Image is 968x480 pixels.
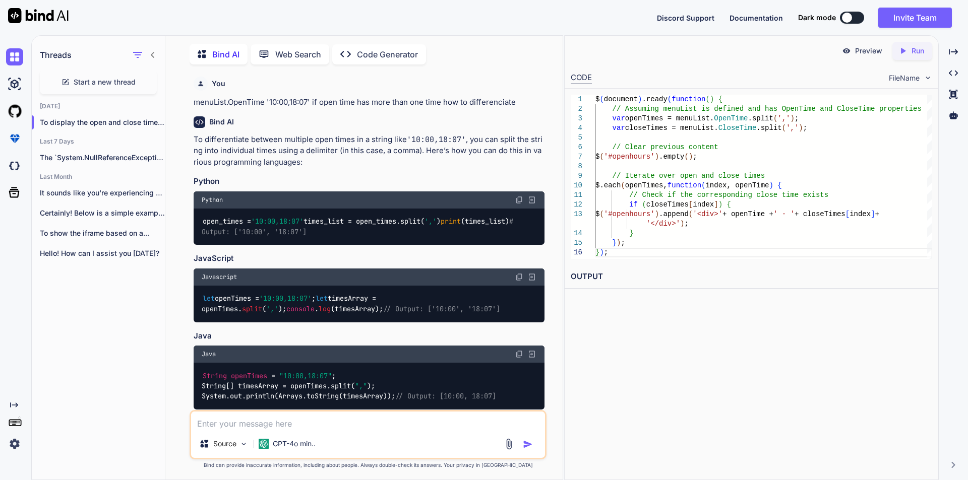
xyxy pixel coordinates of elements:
[251,217,304,226] span: '10:00,18:07'
[40,228,165,238] p: To show the iframe based on a...
[212,79,225,89] h6: You
[730,13,783,23] button: Documentation
[599,210,603,218] span: (
[515,350,523,358] img: copy
[242,304,262,313] span: split
[722,210,773,218] span: + openTime +
[316,294,328,303] span: let
[40,117,165,127] p: To display the open and close times on t...
[599,248,603,256] span: )
[659,153,684,161] span: .empty
[777,114,790,122] span: ','
[32,138,165,146] h2: Last 7 Days
[603,210,654,218] span: '#openhours'
[714,114,748,122] span: OpenTime
[680,220,684,228] span: )
[203,294,215,303] span: let
[571,181,582,190] div: 10
[407,134,466,145] code: '10:00,18:07'
[571,200,582,210] div: 12
[612,114,625,122] span: var
[40,248,165,258] p: Hello! How can I assist you [DATE]?
[259,439,269,449] img: GPT-4o mini
[515,196,523,204] img: copy
[701,181,705,189] span: (
[571,190,582,200] div: 11
[203,371,227,380] span: String
[657,14,714,22] span: Discord Support
[654,210,658,218] span: )
[803,124,807,132] span: ;
[714,200,718,209] span: ]
[571,162,582,171] div: 8
[773,210,795,218] span: ' - '
[8,8,69,23] img: Bind AI
[425,217,437,226] span: ','
[194,253,544,264] h3: JavaScript
[625,181,667,189] span: openTimes,
[319,304,331,313] span: log
[595,95,599,103] span: $
[32,102,165,110] h2: [DATE]
[565,265,938,289] h2: OUTPUT
[693,210,722,218] span: '<div>'
[710,95,714,103] span: )
[40,49,72,61] h1: Threads
[659,210,689,218] span: .append
[32,173,165,181] h2: Last Month
[571,95,582,104] div: 1
[748,114,773,122] span: .split
[889,73,920,83] span: FileName
[756,124,781,132] span: .split
[266,304,278,313] span: ','
[878,8,952,28] button: Invite Team
[527,350,536,359] img: Open in Browser
[515,273,523,281] img: copy
[705,181,769,189] span: index, openTime
[684,220,688,228] span: ;
[279,371,332,380] span: "10:00,18:07"
[646,200,688,209] span: closeTimes
[842,46,851,55] img: preview
[727,200,731,209] span: {
[629,200,638,209] span: if
[202,371,497,402] code: ; String[] timesArray = openTimes.split( ); System.out.println(Arrays.toString(timesArray));
[790,114,794,122] span: )
[855,46,882,56] p: Preview
[40,153,165,163] p: The `System.NullReferenceException` you're encountering indicates that your...
[273,439,316,449] p: GPT-4o min..
[603,95,637,103] span: document
[798,13,836,23] span: Dark mode
[190,461,547,469] p: Bind can provide inaccurate information, including about people. Always double-check its answers....
[259,294,312,303] span: '10:00,18:07'
[202,217,517,236] span: # Output: ['10:00', '18:07']
[523,439,533,449] img: icon
[642,95,667,103] span: .ready
[286,304,315,313] span: console
[845,210,849,218] span: [
[202,216,517,237] code: open_times = times_list = open_times.split( ) (times_list)
[213,439,236,449] p: Source
[621,181,625,189] span: (
[603,248,608,256] span: ;
[654,153,658,161] span: )
[40,188,165,198] p: It sounds like you're experiencing an issue...
[212,48,239,60] p: Bind AI
[194,330,544,342] h3: Java
[231,371,267,380] span: openTimes
[799,124,803,132] span: )
[6,76,23,93] img: ai-studio
[629,191,828,199] span: // Check if the corresponding close time exists
[6,103,23,120] img: githubLight
[795,210,845,218] span: + closeTimes
[355,381,367,390] span: ","
[571,210,582,219] div: 13
[612,239,616,247] span: }
[571,238,582,248] div: 15
[571,114,582,123] div: 3
[202,273,237,281] span: Javascript
[202,196,223,204] span: Python
[40,208,165,218] p: Certainly! Below is a simple example of...
[638,95,642,103] span: )
[718,124,756,132] span: CloseTime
